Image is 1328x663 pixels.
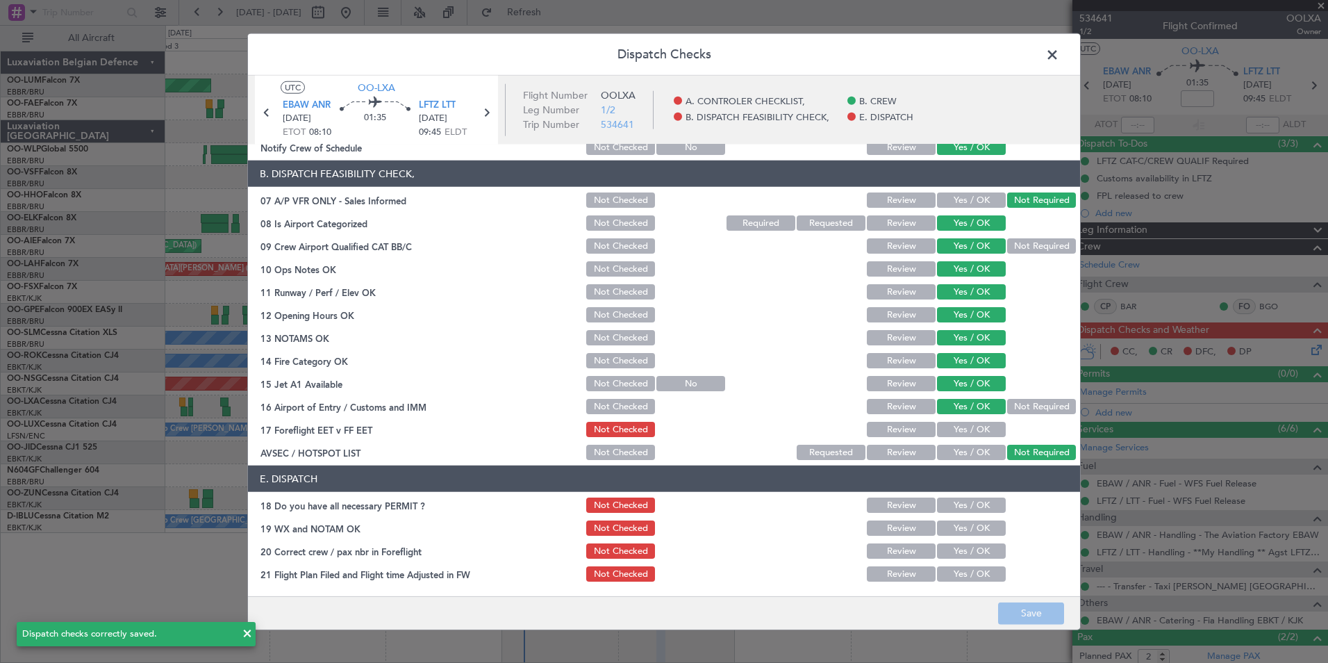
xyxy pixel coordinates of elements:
[1007,399,1076,414] button: Not Required
[1007,445,1076,460] button: Not Required
[1007,193,1076,208] button: Not Required
[22,628,235,641] div: Dispatch checks correctly saved.
[248,34,1080,76] header: Dispatch Checks
[1007,238,1076,254] button: Not Required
